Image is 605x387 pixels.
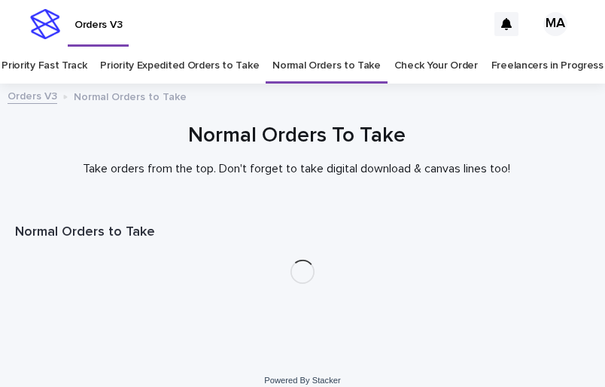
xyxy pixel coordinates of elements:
a: Priority Expedited Orders to Take [100,48,259,84]
img: stacker-logo-s-only.png [30,9,60,39]
a: Priority Fast Track [2,48,87,84]
p: Normal Orders to Take [74,87,187,104]
a: Check Your Order [394,48,478,84]
a: Normal Orders to Take [272,48,381,84]
h1: Normal Orders to Take [15,224,590,242]
a: Powered By Stacker [264,376,340,385]
h1: Normal Orders To Take [15,122,579,150]
div: MA [543,12,567,36]
p: Take orders from the top. Don't forget to take digital download & canvas lines too! [15,162,579,176]
a: Orders V3 [8,87,57,104]
a: Freelancers in Progress [491,48,603,84]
